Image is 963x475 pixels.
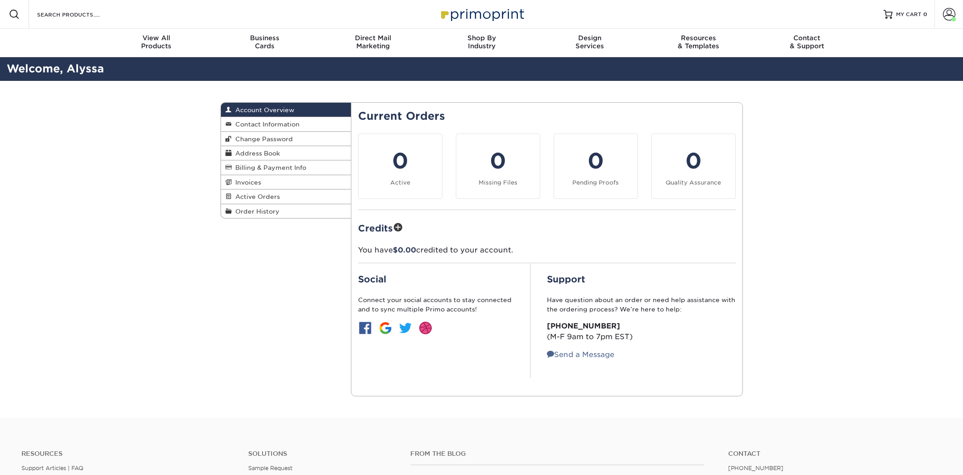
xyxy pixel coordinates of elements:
[644,34,753,50] div: & Templates
[358,274,514,285] h2: Social
[319,34,427,42] span: Direct Mail
[232,121,300,128] span: Contact Information
[36,9,123,20] input: SEARCH PRODUCTS.....
[319,29,427,57] a: Direct MailMarketing
[753,34,861,42] span: Contact
[462,145,534,177] div: 0
[651,134,736,199] a: 0 Quality Assurance
[248,465,292,471] a: Sample Request
[232,150,280,157] span: Address Book
[398,321,413,335] img: btn-twitter.jpg
[21,465,83,471] a: Support Articles | FAQ
[221,204,351,218] a: Order History
[232,164,306,171] span: Billing & Payment Info
[427,34,536,50] div: Industry
[232,106,294,113] span: Account Overview
[657,145,730,177] div: 0
[102,29,211,57] a: View AllProducts
[221,146,351,160] a: Address Book
[102,34,211,42] span: View All
[358,321,372,335] img: btn-facebook.jpg
[221,117,351,131] a: Contact Information
[248,450,397,458] h4: Solutions
[378,321,392,335] img: btn-google.jpg
[358,134,442,199] a: 0 Active
[547,274,736,285] h2: Support
[554,134,638,199] a: 0 Pending Proofs
[232,135,293,143] span: Change Password
[896,11,921,18] span: MY CART
[358,245,736,256] p: You have credited to your account.
[232,179,261,186] span: Invoices
[319,34,427,50] div: Marketing
[456,134,540,199] a: 0 Missing Files
[427,29,536,57] a: Shop ByIndustry
[21,450,235,458] h4: Resources
[728,465,784,471] a: [PHONE_NUMBER]
[358,110,736,123] h2: Current Orders
[221,189,351,204] a: Active Orders
[393,246,416,254] span: $0.00
[536,34,644,42] span: Design
[753,34,861,50] div: & Support
[644,34,753,42] span: Resources
[479,179,517,186] small: Missing Files
[410,450,704,458] h4: From the Blog
[547,295,736,314] p: Have question about an order or need help assistance with the ordering process? We’re here to help:
[644,29,753,57] a: Resources& Templates
[221,160,351,175] a: Billing & Payment Info
[547,322,620,330] strong: [PHONE_NUMBER]
[572,179,619,186] small: Pending Proofs
[232,193,280,200] span: Active Orders
[210,29,319,57] a: BusinessCards
[358,295,514,314] p: Connect your social accounts to stay connected and to sync multiple Primo accounts!
[232,208,279,215] span: Order History
[210,34,319,42] span: Business
[221,132,351,146] a: Change Password
[559,145,632,177] div: 0
[364,145,437,177] div: 0
[666,179,721,186] small: Quality Assurance
[358,221,736,235] h2: Credits
[221,103,351,117] a: Account Overview
[390,179,410,186] small: Active
[547,350,614,359] a: Send a Message
[728,450,942,458] a: Contact
[102,34,211,50] div: Products
[923,11,927,17] span: 0
[547,321,736,342] p: (M-F 9am to 7pm EST)
[536,34,644,50] div: Services
[437,4,526,24] img: Primoprint
[418,321,433,335] img: btn-dribbble.jpg
[210,34,319,50] div: Cards
[221,175,351,189] a: Invoices
[536,29,644,57] a: DesignServices
[753,29,861,57] a: Contact& Support
[427,34,536,42] span: Shop By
